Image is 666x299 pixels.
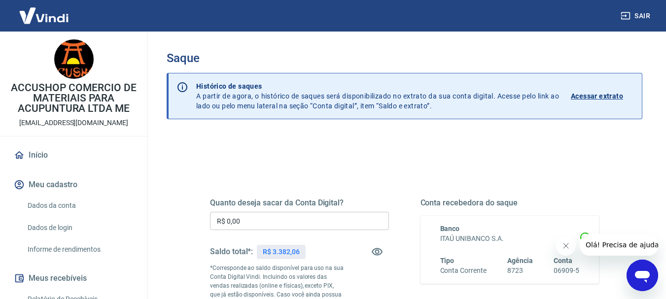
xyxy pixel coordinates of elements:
h3: Saque [167,51,642,65]
a: Dados da conta [24,196,136,216]
span: Conta [554,257,572,265]
button: Sair [619,7,654,25]
span: Agência [507,257,533,265]
p: R$ 3.382,06 [263,247,299,257]
h5: Saldo total*: [210,247,253,257]
span: Tipo [440,257,455,265]
img: f9cebb57-6592-406e-bb70-d58a442a74f8.jpeg [54,39,94,79]
span: Olá! Precisa de ajuda? [6,7,83,15]
h6: Conta Corrente [440,266,487,276]
iframe: Fechar mensagem [556,236,576,256]
p: ACCUSHOP COMERCIO DE MATERIAIS PARA ACUPUNTURA LTDA ME [8,83,140,114]
p: Histórico de saques [196,81,559,91]
h6: 06909-5 [554,266,579,276]
h6: ITAÚ UNIBANCO S.A. [440,233,580,244]
p: [EMAIL_ADDRESS][DOMAIN_NAME] [19,118,128,128]
button: Meu cadastro [12,174,136,196]
h6: 8723 [507,266,533,276]
a: Início [12,144,136,166]
img: Vindi [12,0,76,31]
a: Informe de rendimentos [24,239,136,260]
h5: Conta recebedora do saque [421,198,599,208]
iframe: Mensagem da empresa [580,234,658,256]
button: Meus recebíveis [12,267,136,289]
p: A partir de agora, o histórico de saques será disponibilizado no extrato da sua conta digital. Ac... [196,81,559,111]
h5: Quanto deseja sacar da Conta Digital? [210,198,389,208]
a: Acessar extrato [571,81,634,111]
iframe: Botão para abrir a janela de mensagens [627,260,658,291]
a: Dados de login [24,218,136,238]
span: Banco [440,225,460,233]
p: Acessar extrato [571,91,623,101]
